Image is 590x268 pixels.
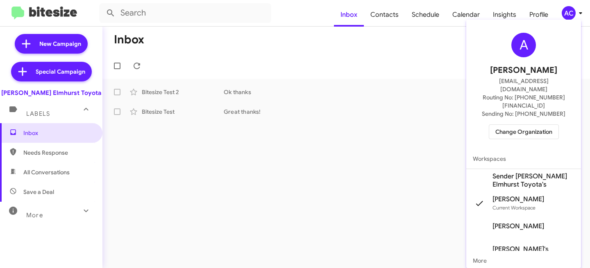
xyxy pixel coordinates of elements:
[476,93,571,110] span: Routing No: [PHONE_NUMBER][FINANCIAL_ID]
[476,77,571,93] span: [EMAIL_ADDRESS][DOMAIN_NAME]
[492,245,549,253] span: [PERSON_NAME]'s
[466,149,581,169] span: Workspaces
[495,125,552,139] span: Change Organization
[492,172,574,189] span: Sender [PERSON_NAME] Elmhurst Toyota's
[492,222,544,230] span: [PERSON_NAME]
[492,195,544,203] span: [PERSON_NAME]
[482,110,565,118] span: Sending No: [PHONE_NUMBER]
[511,33,536,57] div: A
[489,124,559,139] button: Change Organization
[492,205,536,211] span: Current Workspace
[490,64,557,77] span: [PERSON_NAME]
